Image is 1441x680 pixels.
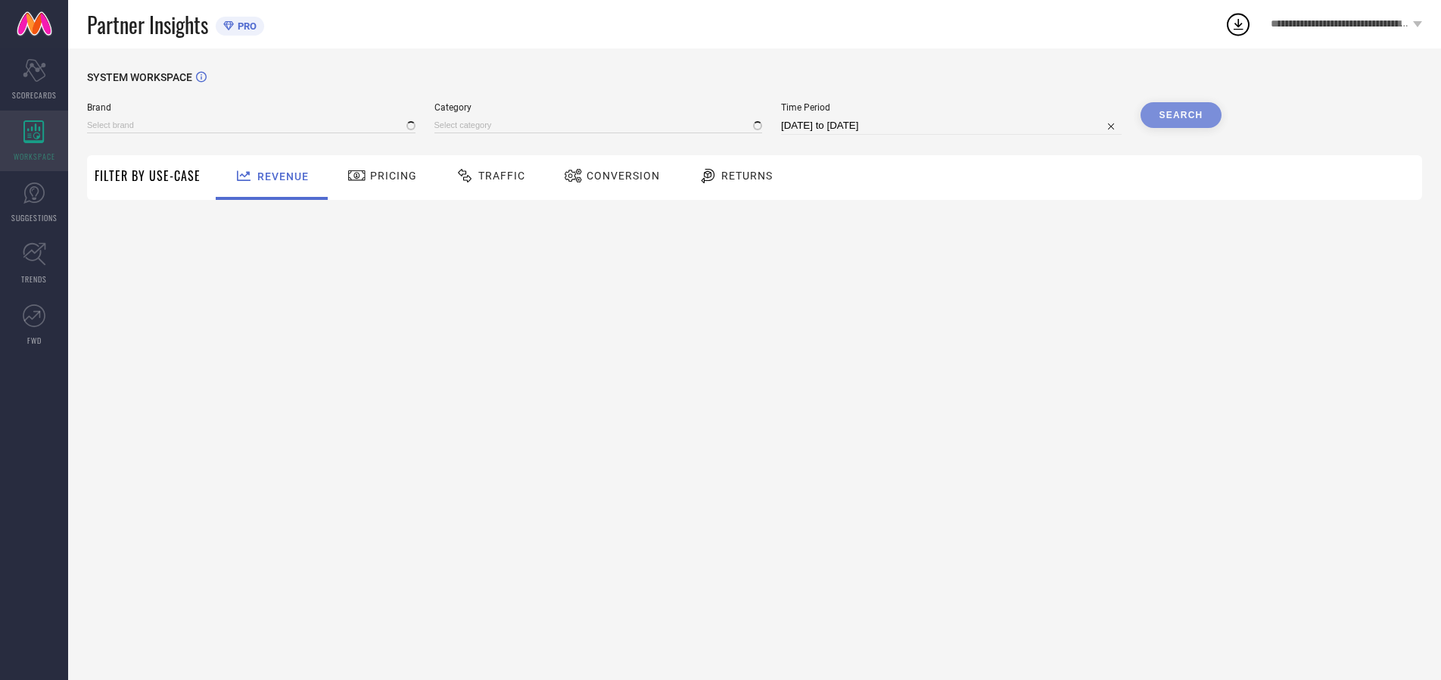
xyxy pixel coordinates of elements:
span: Brand [87,102,415,113]
span: Filter By Use-Case [95,167,201,185]
span: SUGGESTIONS [11,212,58,223]
span: SCORECARDS [12,89,57,101]
span: Traffic [478,170,525,182]
span: Time Period [781,102,1122,113]
span: SYSTEM WORKSPACE [87,71,192,83]
span: Conversion [587,170,660,182]
input: Select brand [87,117,415,133]
span: WORKSPACE [14,151,55,162]
span: FWD [27,335,42,346]
span: Revenue [257,170,309,182]
span: Partner Insights [87,9,208,40]
div: Open download list [1225,11,1252,38]
span: PRO [234,20,257,32]
span: TRENDS [21,273,47,285]
input: Select time period [781,117,1122,135]
span: Pricing [370,170,417,182]
span: Category [434,102,763,113]
span: Returns [721,170,773,182]
input: Select category [434,117,763,133]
